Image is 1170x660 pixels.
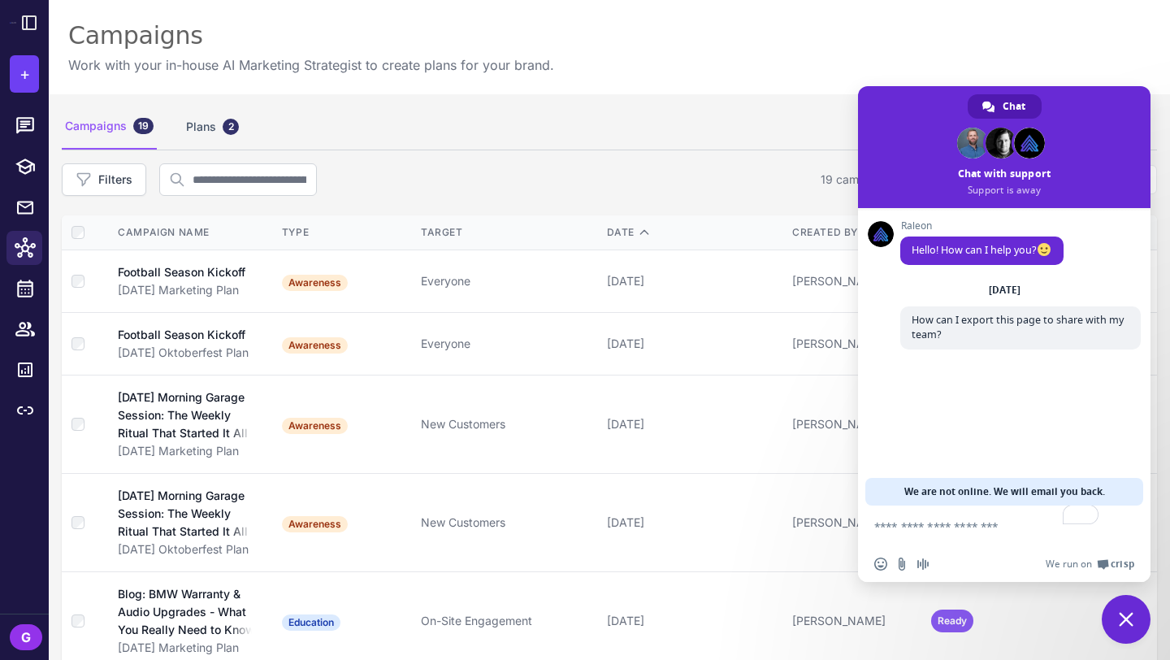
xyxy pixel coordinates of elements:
span: Awareness [282,418,348,434]
span: + [19,62,30,86]
button: + [10,55,39,93]
span: Awareness [282,516,348,532]
div: [DATE] [607,335,779,353]
div: [PERSON_NAME] [792,514,918,532]
div: [PERSON_NAME] [792,415,918,433]
div: [PERSON_NAME] [792,335,918,353]
div: Campaigns [62,104,157,150]
div: Blog: BMW Warranty & Audio Upgrades - What You Really Need to Know [118,585,258,639]
span: How can I export this page to share with my team? [912,313,1124,341]
img: Raleon Logo [10,22,16,23]
textarea: To enrich screen reader interactions, please activate Accessibility in Grammarly extension settings [874,506,1102,546]
a: Close chat [1102,595,1150,644]
span: Hello! How can I help you? [912,243,1052,257]
div: Target [421,225,593,240]
div: [DATE] Marketing Plan [118,442,266,460]
span: Raleon [900,220,1064,232]
div: Everyone [421,335,593,353]
div: [PERSON_NAME] [792,272,918,290]
div: 2 [223,119,239,135]
div: [DATE] Oktoberfest Plan [118,344,266,362]
div: [DATE] Marketing Plan [118,281,266,299]
div: Date [607,225,779,240]
div: [DATE] [607,612,779,630]
span: Send a file [895,558,908,571]
span: We run on [1046,558,1092,571]
div: G [10,624,42,650]
span: Ready [931,610,973,632]
span: Education [282,614,340,631]
div: Football Season Kickoff [118,326,245,344]
div: Everyone [421,272,593,290]
div: [DATE] [607,514,779,532]
div: [DATE] Oktoberfest Plan [118,541,266,558]
div: New Customers [421,415,593,433]
div: [DATE] [607,272,779,290]
div: 19 [133,118,154,134]
div: [DATE] [607,415,779,433]
div: [DATE] Marketing Plan [118,639,266,657]
span: Audio message [916,558,929,571]
div: [DATE] Morning Garage Session: The Weekly Ritual That Started It All [118,487,258,541]
div: Campaign Name [118,225,266,240]
div: Type [282,225,408,240]
span: We are not online. We will email you back. [904,478,1105,506]
span: Crisp [1111,558,1134,571]
a: Chat [968,94,1042,119]
div: On-Site Engagement [421,612,593,630]
div: [PERSON_NAME] [792,612,918,630]
p: Work with your in-house AI Marketing Strategist to create plans for your brand. [68,55,554,75]
div: Campaigns [68,20,554,52]
button: Filters [62,163,146,196]
a: We run onCrisp [1046,558,1134,571]
span: Awareness [282,275,348,291]
div: [DATE] [989,285,1020,295]
span: Insert an emoji [874,558,887,571]
div: Plans [183,104,242,150]
div: 19 campaigns selected [821,171,943,189]
div: Football Season Kickoff [118,263,245,281]
div: Created By [792,225,918,240]
span: Chat [1003,94,1025,119]
span: Awareness [282,337,348,354]
div: New Customers [421,514,593,532]
div: [DATE] Morning Garage Session: The Weekly Ritual That Started It All [118,389,258,442]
